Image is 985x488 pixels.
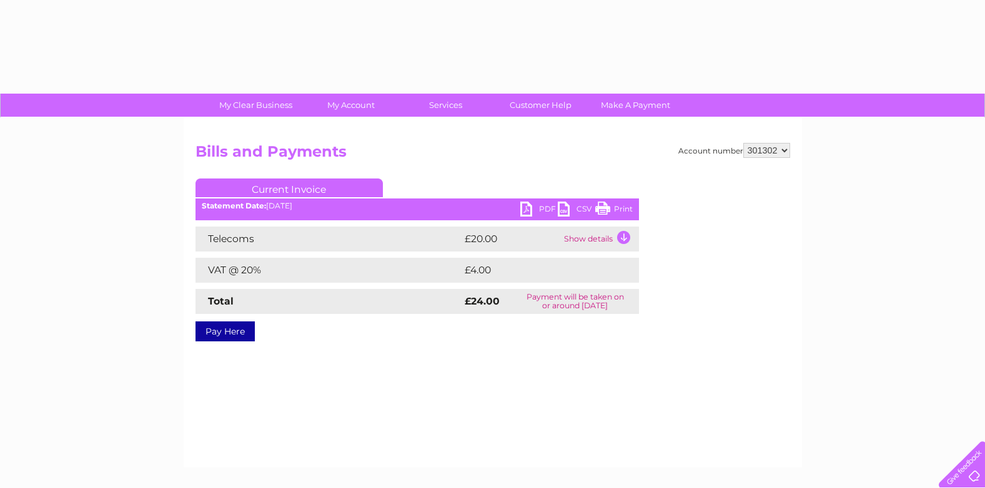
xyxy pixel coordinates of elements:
td: Telecoms [196,227,462,251]
div: Account number [678,143,790,158]
a: Print [595,202,633,220]
a: Pay Here [196,321,255,341]
b: Statement Date: [202,201,266,210]
a: Customer Help [489,94,592,117]
td: Show details [561,227,639,251]
td: £4.00 [462,258,610,283]
strong: £24.00 [465,295,500,307]
strong: Total [208,295,234,307]
a: PDF [520,202,558,220]
a: My Account [299,94,402,117]
div: [DATE] [196,202,639,210]
td: £20.00 [462,227,561,251]
td: VAT @ 20% [196,258,462,283]
h2: Bills and Payments [196,143,790,167]
a: CSV [558,202,595,220]
a: Current Invoice [196,178,383,197]
a: Make A Payment [584,94,687,117]
td: Payment will be taken on or around [DATE] [512,289,638,314]
a: Services [394,94,497,117]
a: My Clear Business [204,94,307,117]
